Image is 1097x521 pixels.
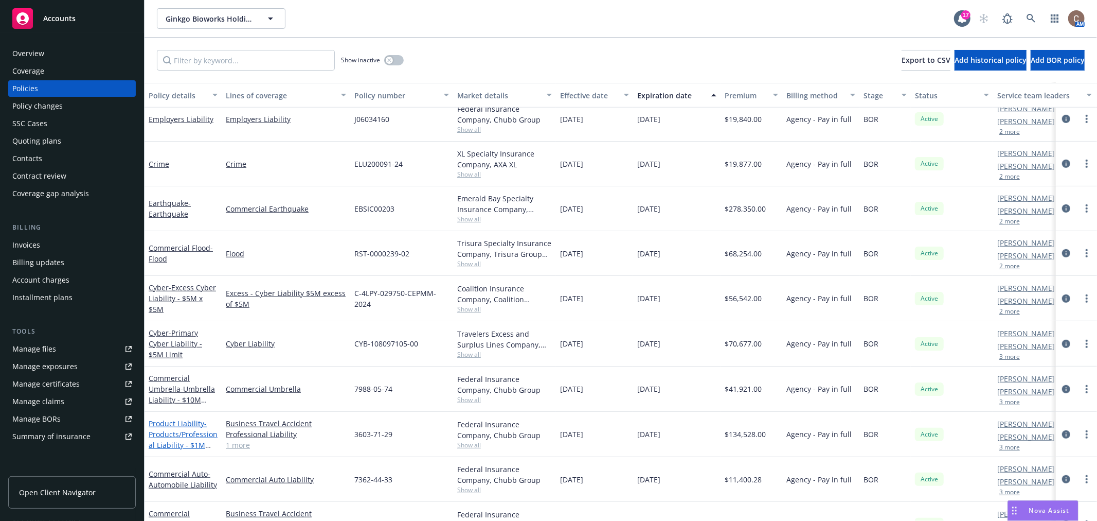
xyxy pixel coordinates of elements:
[637,114,660,125] span: [DATE]
[1060,338,1072,350] a: circleInformation
[725,429,766,440] span: $134,528.00
[1060,158,1072,170] a: circleInformation
[8,98,136,114] a: Policy changes
[997,148,1055,159] a: [PERSON_NAME]
[919,430,940,439] span: Active
[1081,113,1093,125] a: more
[1060,383,1072,395] a: circleInformation
[999,399,1020,405] button: 3 more
[457,125,552,134] span: Show all
[8,358,136,375] a: Manage exposures
[915,90,978,101] div: Status
[997,386,1055,397] a: [PERSON_NAME]
[725,159,762,169] span: $19,877.00
[226,159,346,169] a: Crime
[919,159,940,168] span: Active
[786,90,844,101] div: Billing method
[974,8,994,29] a: Start snowing
[997,419,1055,429] a: [PERSON_NAME]
[560,203,583,214] span: [DATE]
[997,205,1055,216] a: [PERSON_NAME]
[786,203,852,214] span: Agency - Pay in full
[997,237,1055,248] a: [PERSON_NAME]
[786,114,852,125] span: Agency - Pay in full
[955,55,1027,65] span: Add historical policy
[1081,247,1093,259] a: more
[725,384,762,394] span: $41,921.00
[149,243,213,264] a: Commercial Flood
[999,354,1020,360] button: 3 more
[8,45,136,62] a: Overview
[997,103,1055,114] a: [PERSON_NAME]
[864,338,878,349] span: BOR
[997,283,1055,293] a: [PERSON_NAME]
[1068,10,1085,27] img: photo
[8,411,136,427] a: Manage BORs
[354,338,418,349] span: CYB-108097105-00
[43,14,76,23] span: Accounts
[354,159,403,169] span: ELU200091-24
[8,150,136,167] a: Contacts
[560,159,583,169] span: [DATE]
[997,250,1055,261] a: [PERSON_NAME]
[997,373,1055,384] a: [PERSON_NAME]
[8,237,136,253] a: Invoices
[12,358,78,375] div: Manage exposures
[12,272,69,288] div: Account charges
[226,288,346,309] a: Excess - Cyber Liability $5M excess of $5M
[8,326,136,337] div: Tools
[354,203,394,214] span: EBSIC00203
[864,159,878,169] span: BOR
[226,114,346,125] a: Employers Liability
[637,248,660,259] span: [DATE]
[8,393,136,410] a: Manage claims
[560,114,583,125] span: [DATE]
[919,249,940,258] span: Active
[859,83,911,108] button: Stage
[999,173,1020,180] button: 2 more
[457,374,552,395] div: Federal Insurance Company, Chubb Group
[1081,383,1093,395] a: more
[457,395,552,404] span: Show all
[226,248,346,259] a: Flood
[457,305,552,314] span: Show all
[725,248,762,259] span: $68,254.00
[637,384,660,394] span: [DATE]
[864,114,878,125] span: BOR
[8,376,136,392] a: Manage certificates
[12,428,91,445] div: Summary of insurance
[222,83,350,108] button: Lines of coverage
[911,83,993,108] button: Status
[457,464,552,485] div: Federal Insurance Company, Chubb Group
[457,238,552,259] div: Trisura Specialty Insurance Company, Trisura Group Ltd., Amwins
[149,328,202,359] a: Cyber
[354,384,392,394] span: 7988-05-74
[637,293,660,304] span: [DATE]
[457,170,552,179] span: Show all
[786,248,852,259] span: Agency - Pay in full
[12,98,63,114] div: Policy changes
[341,56,380,64] span: Show inactive
[354,288,449,309] span: C-4LPY-029750-CEPMM-2024
[997,463,1055,474] a: [PERSON_NAME]
[993,83,1096,108] button: Service team leaders
[157,8,285,29] button: Ginkgo Bioworks Holdings, Inc.
[457,148,552,170] div: XL Specialty Insurance Company, AXA XL
[919,294,940,303] span: Active
[919,204,940,213] span: Active
[145,83,222,108] button: Policy details
[919,475,940,484] span: Active
[149,384,215,415] span: - Umbrella Liability - $10M Limit
[1060,428,1072,441] a: circleInformation
[1045,8,1065,29] a: Switch app
[633,83,721,108] button: Expiration date
[8,80,136,97] a: Policies
[149,373,215,415] a: Commercial Umbrella
[997,509,1055,519] a: [PERSON_NAME]
[19,487,96,498] span: Open Client Navigator
[637,203,660,214] span: [DATE]
[149,283,216,314] a: Cyber
[999,218,1020,224] button: 2 more
[166,13,255,24] span: Ginkgo Bioworks Holdings, Inc.
[1008,501,1021,520] div: Drag to move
